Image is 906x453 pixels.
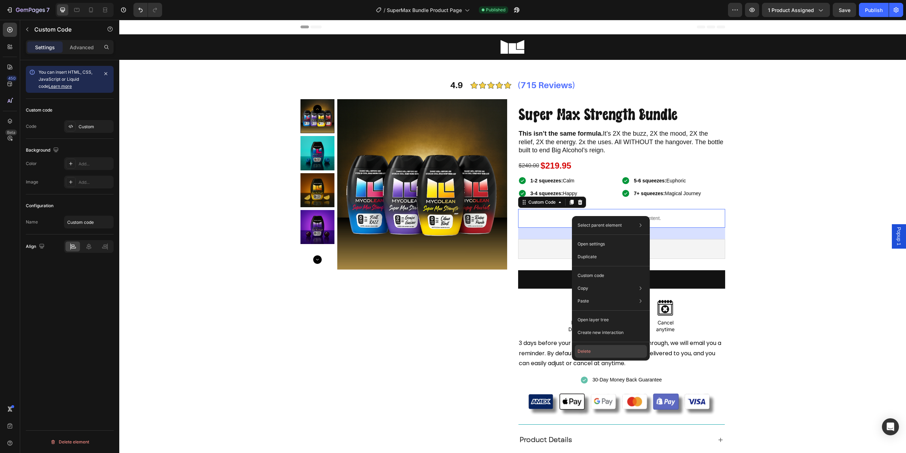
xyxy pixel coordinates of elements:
p: Create new interaction [578,329,624,336]
div: Image [26,179,38,185]
div: Custom Code [408,179,438,186]
span: Published [486,7,505,13]
div: Add... [79,179,112,186]
div: 450 [7,75,17,81]
div: 32 [498,211,506,216]
p: (715 Reviews) [398,58,456,73]
span: anytime [537,306,555,312]
div: Open Intercom Messenger [882,418,899,435]
button: 1 product assigned [762,3,830,17]
span: 30-Day Money Back Guarantee [473,357,543,363]
p: Paste [578,298,589,304]
span: Magical Journey [515,171,582,176]
strong: This isn’t the same formula. [400,110,484,117]
span: Discounts [449,306,472,312]
p: Duplicate [578,254,597,260]
p: 7 [46,6,50,14]
button: Save [833,3,856,17]
p: Select parent element [578,222,622,228]
strong: 5-6 squeezes: [515,158,547,164]
button: Add to cart [399,250,606,269]
div: $219.95 [420,137,453,154]
strong: 7+ squeezes: [515,171,546,176]
div: Align [26,242,46,251]
p: Product Details [400,414,453,426]
p: Advanced [70,44,94,51]
p: Publish the page to see the content. [399,195,606,202]
span: Happy [411,171,458,176]
span: Save [839,7,850,13]
button: 7 [3,3,53,17]
div: Publish [865,6,883,14]
div: Custom code [26,107,52,113]
p: Copy [578,285,588,291]
img: gempages_512970537769632904-2ec63a24-fafc-4922-85ff-705b10d9340b.png [350,59,392,72]
button: Carousel Back Arrow [194,85,202,94]
div: Add... [79,161,112,167]
button: Delete element [26,436,114,448]
p: Open settings [578,241,605,247]
p: 4.9 [331,58,344,73]
strong: 1-2 squeezes: [411,158,444,164]
div: $240.00 [399,140,421,152]
span: Cancel [538,300,554,306]
div: Undo/Redo [133,3,162,17]
strong: 3-4 squeezes: [411,171,444,176]
p: Settings [35,44,55,51]
span: 1 product assigned [768,6,814,14]
span: Popup 1 [776,207,783,226]
h2: It’s 2X the buzz, 2X the mood, 2X the relief, 2X the energy. 2x the uses. All WITHOUT the hangove... [399,109,606,135]
p: Open layer tree [578,317,609,323]
span: Calm [411,158,455,164]
div: Delete element [50,438,89,446]
img: gempages_512970537769632904-2f1b6426-fb59-4190-9ec6-2fdafb9d97a4.png [399,366,606,404]
div: Code [26,123,36,130]
span: 3 days before your next shipment is set to go through, we will email you a reminder. By default, ... [400,319,602,348]
span: / [384,6,385,14]
p: Custom code [578,272,604,279]
div: Color [26,160,37,167]
span: FREE gifts [493,300,516,306]
span: Super Max Strength Bundle [400,86,558,103]
div: Shopify App [493,225,523,233]
div: Add to cart [493,255,520,265]
div: Custom [79,124,112,130]
div: Name [26,219,38,225]
span: SuperMax Bundle Product Page [387,6,462,14]
p: Custom Code [34,25,94,34]
span: You can insert HTML, CSS, JavaScript or Liquid code [39,69,92,89]
div: Configuration [26,203,53,209]
button: Publish [859,3,889,17]
img: Section_1_SQUARE_MYCO_Logo_white.png [381,15,406,40]
span: Loyalty [452,300,469,306]
a: Learn more [48,84,72,89]
iframe: Design area [119,20,906,453]
button: Delete [575,345,647,358]
button: Carousel Next Arrow [194,236,202,244]
div: Background [26,146,60,155]
div: Beta [5,130,17,135]
span: Euphoric [515,158,567,164]
span: (see below) [491,306,518,312]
